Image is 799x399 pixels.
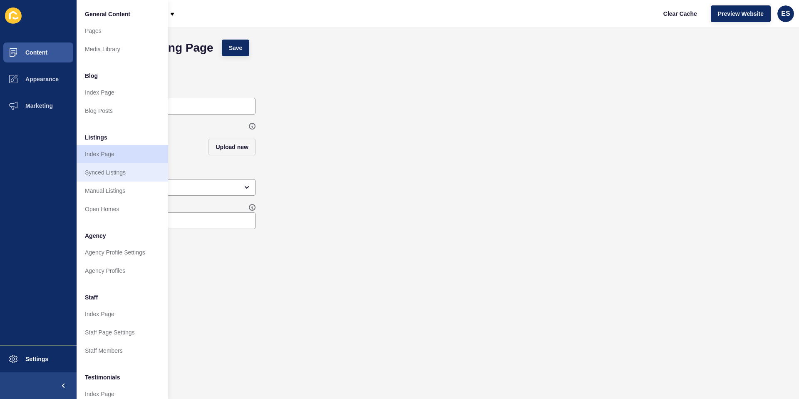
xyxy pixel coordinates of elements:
span: Save [229,44,243,52]
button: Preview Website [711,5,771,22]
span: ES [781,10,790,18]
span: Blog [85,72,98,80]
span: Staff [85,293,98,302]
span: Agency [85,232,106,240]
a: Synced Listings [77,163,168,182]
a: Staff Page Settings [77,323,168,342]
span: Upload new [216,143,248,151]
span: Preview Website [718,10,764,18]
div: open menu [89,179,256,196]
a: Index Page [77,305,168,323]
a: Media Library [77,40,168,58]
a: Blog Posts [77,102,168,120]
span: Listings [85,133,107,142]
span: Testimonials [85,373,120,382]
span: General Content [85,10,130,18]
a: Staff Members [77,342,168,360]
button: Upload new [208,139,256,155]
a: Agency Profile Settings [77,243,168,262]
a: Manual Listings [77,182,168,200]
a: Open Homes [77,200,168,218]
a: Index Page [77,83,168,102]
a: Agency Profiles [77,262,168,280]
span: Clear Cache [663,10,697,18]
a: Pages [77,22,168,40]
button: Clear Cache [656,5,704,22]
button: Save [222,40,250,56]
a: Index Page [77,145,168,163]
